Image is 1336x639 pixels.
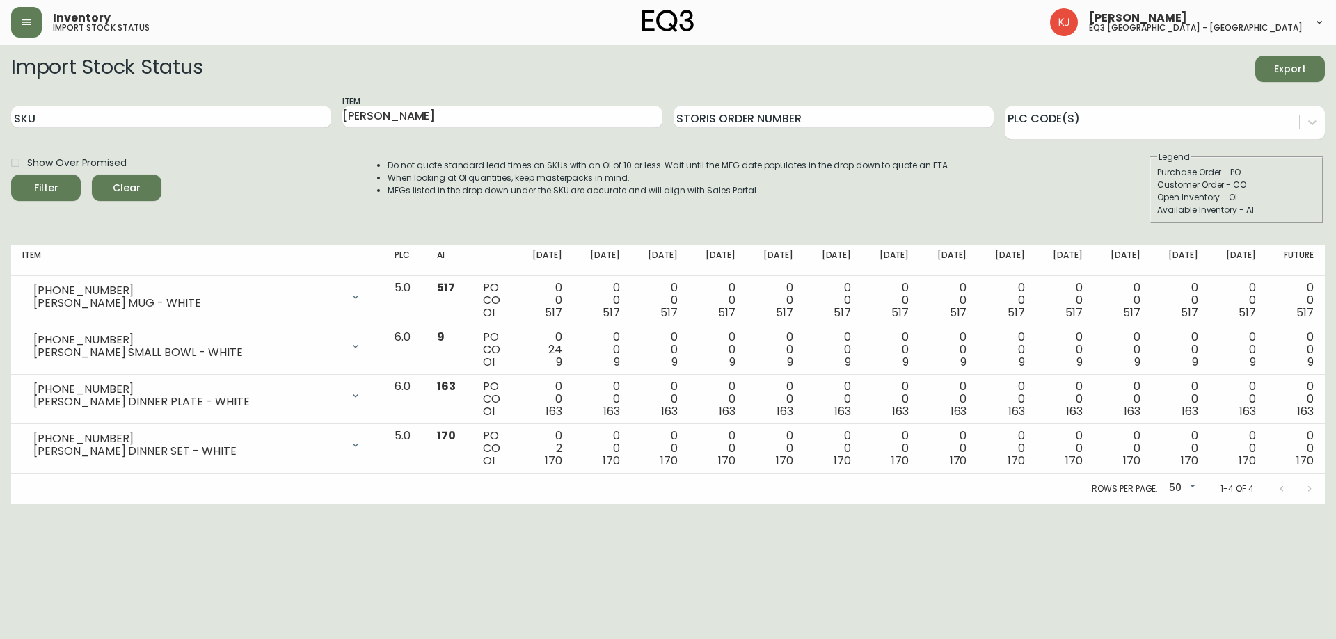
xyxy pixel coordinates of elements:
th: [DATE] [747,245,804,276]
div: PO CO [483,380,504,418]
span: 517 [545,305,562,321]
div: 0 0 [1047,380,1083,418]
span: 9 [1134,354,1140,370]
div: 0 0 [584,430,620,467]
div: 0 0 [584,331,620,369]
span: 163 [1124,403,1140,419]
div: 0 0 [758,331,793,369]
span: 9 [1076,354,1083,370]
div: PO CO [483,430,504,467]
td: 6.0 [383,325,426,375]
div: [PERSON_NAME] SMALL BOWL - WHITE [33,346,342,359]
h5: eq3 [GEOGRAPHIC_DATA] - [GEOGRAPHIC_DATA] [1089,24,1303,32]
span: 170 [950,453,967,469]
div: 0 0 [642,331,678,369]
span: 517 [437,280,455,296]
th: [DATE] [1036,245,1094,276]
span: 9 [787,354,793,370]
h2: Import Stock Status [11,56,202,82]
span: 163 [719,403,735,419]
div: 0 0 [1105,430,1140,467]
div: 0 0 [1220,380,1256,418]
span: 517 [660,305,678,321]
span: 170 [545,453,562,469]
span: 170 [1296,453,1314,469]
span: 170 [1239,453,1256,469]
div: 0 0 [1220,282,1256,319]
p: Rows per page: [1092,483,1158,495]
div: 0 0 [873,282,909,319]
div: 0 0 [527,380,562,418]
span: 170 [718,453,735,469]
div: [PHONE_NUMBER][PERSON_NAME] DINNER PLATE - WHITE [22,380,372,411]
span: 170 [776,453,793,469]
span: 170 [834,453,851,469]
th: [DATE] [1209,245,1267,276]
span: 163 [1297,403,1314,419]
div: 50 [1163,477,1198,500]
span: 517 [1296,305,1314,321]
div: [PERSON_NAME] MUG - WHITE [33,297,342,309]
div: 0 0 [989,380,1024,418]
li: MFGs listed in the drop down under the SKU are accurate and will align with Sales Portal. [388,184,950,197]
li: Do not quote standard lead times on SKUs with an OI of 10 or less. Wait until the MFG date popula... [388,159,950,172]
div: [PHONE_NUMBER] [33,284,342,297]
div: 0 0 [873,430,909,467]
div: [PHONE_NUMBER][PERSON_NAME] DINNER SET - WHITE [22,430,372,460]
th: [DATE] [920,245,978,276]
button: Filter [11,175,81,201]
span: 170 [437,428,456,444]
span: 9 [1307,354,1314,370]
div: 0 0 [931,380,967,418]
span: 163 [777,403,793,419]
button: Clear [92,175,161,201]
span: 517 [603,305,620,321]
th: [DATE] [1094,245,1152,276]
div: 0 0 [931,282,967,319]
div: 0 0 [758,282,793,319]
span: 170 [603,453,620,469]
span: 9 [671,354,678,370]
div: 0 0 [642,282,678,319]
span: 170 [1008,453,1025,469]
span: Show Over Promised [27,156,127,170]
span: 9 [614,354,620,370]
div: Available Inventory - AI [1157,204,1316,216]
span: 163 [834,403,851,419]
span: Clear [103,179,150,197]
img: logo [642,10,694,32]
div: 0 0 [1105,380,1140,418]
span: 517 [891,305,909,321]
div: PO CO [483,282,504,319]
div: 0 0 [1163,282,1198,319]
th: Future [1267,245,1325,276]
div: 0 0 [931,430,967,467]
span: 517 [1181,305,1198,321]
span: 9 [960,354,967,370]
div: PO CO [483,331,504,369]
div: 0 0 [1163,331,1198,369]
span: 163 [546,403,562,419]
div: 0 0 [1105,331,1140,369]
div: 0 0 [1220,331,1256,369]
th: [DATE] [804,245,862,276]
p: 1-4 of 4 [1220,483,1254,495]
span: 163 [1182,403,1198,419]
span: 163 [661,403,678,419]
th: [DATE] [1152,245,1209,276]
div: 0 0 [700,282,735,319]
div: 0 0 [1047,430,1083,467]
th: [DATE] [631,245,689,276]
div: [PHONE_NUMBER] [33,432,342,445]
span: 9 [437,329,445,345]
span: 170 [1065,453,1083,469]
th: [DATE] [689,245,747,276]
span: 163 [892,403,909,419]
div: [PHONE_NUMBER] [33,334,342,346]
h5: import stock status [53,24,150,32]
th: Item [11,245,383,276]
span: 170 [1123,453,1140,469]
span: 163 [1008,403,1025,419]
div: 0 0 [1047,282,1083,319]
td: 5.0 [383,276,426,325]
